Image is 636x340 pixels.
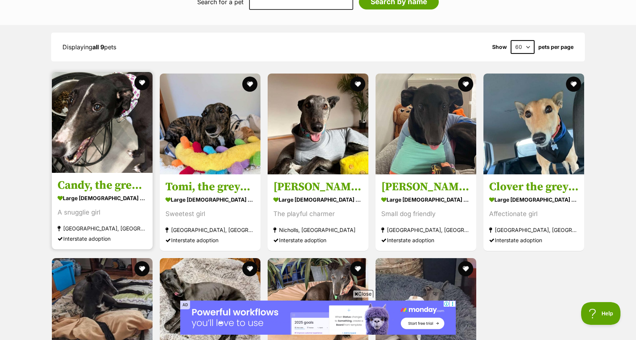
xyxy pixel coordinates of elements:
[381,194,471,205] div: large [DEMOGRAPHIC_DATA] Dog
[483,174,584,251] a: Clover the greyhound large [DEMOGRAPHIC_DATA] Dog Affectionate girl [GEOGRAPHIC_DATA], [GEOGRAPHI...
[165,180,255,194] h3: Tomi, the greyhound
[92,43,104,51] strong: all 9
[353,290,373,298] span: Close
[489,225,578,235] div: [GEOGRAPHIC_DATA], [GEOGRAPHIC_DATA]
[381,209,471,219] div: Small dog friendly
[165,235,255,245] div: Interstate adoption
[376,74,476,174] img: Sally, the Greyhound
[273,209,363,219] div: The playful charmer
[376,174,476,251] a: [PERSON_NAME], the Greyhound large [DEMOGRAPHIC_DATA] Dog Small dog friendly [GEOGRAPHIC_DATA], [...
[134,261,150,276] button: favourite
[58,193,147,204] div: large [DEMOGRAPHIC_DATA] Dog
[58,178,147,193] h3: Candy, the greyhound
[242,77,257,92] button: favourite
[160,174,260,251] a: Tomi, the greyhound large [DEMOGRAPHIC_DATA] Dog Sweetest girl [GEOGRAPHIC_DATA], [GEOGRAPHIC_DAT...
[273,194,363,205] div: large [DEMOGRAPHIC_DATA] Dog
[489,209,578,219] div: Affectionate girl
[242,261,257,276] button: favourite
[134,75,150,90] button: favourite
[273,180,363,194] h3: [PERSON_NAME], the greyhound
[492,44,507,50] span: Show
[58,233,147,244] div: Interstate adoption
[268,74,368,174] img: Jeff, the greyhound
[62,43,116,51] span: Displaying pets
[350,261,365,276] button: favourite
[165,194,255,205] div: large [DEMOGRAPHIC_DATA] Dog
[581,302,621,325] iframe: Help Scout Beacon - Open
[268,174,368,251] a: [PERSON_NAME], the greyhound large [DEMOGRAPHIC_DATA] Dog The playful charmer Nicholls, [GEOGRAPH...
[165,209,255,219] div: Sweetest girl
[483,74,584,174] img: Clover the greyhound
[52,72,153,173] img: Candy, the greyhound
[458,261,473,276] button: favourite
[489,180,578,194] h3: Clover the greyhound
[458,77,473,92] button: favourite
[52,172,153,249] a: Candy, the greyhound large [DEMOGRAPHIC_DATA] Dog A snugglie girl [GEOGRAPHIC_DATA], [GEOGRAPHIC_...
[381,180,471,194] h3: [PERSON_NAME], the Greyhound
[273,225,363,235] div: Nicholls, [GEOGRAPHIC_DATA]
[165,225,255,235] div: [GEOGRAPHIC_DATA], [GEOGRAPHIC_DATA]
[58,207,147,218] div: A snugglie girl
[489,235,578,245] div: Interstate adoption
[58,223,147,233] div: [GEOGRAPHIC_DATA], [GEOGRAPHIC_DATA]
[273,235,363,245] div: Interstate adoption
[538,44,574,50] label: pets per page
[350,77,365,92] button: favourite
[160,74,260,174] img: Tomi, the greyhound
[180,301,190,309] span: AD
[489,194,578,205] div: large [DEMOGRAPHIC_DATA] Dog
[381,235,471,245] div: Interstate adoption
[381,225,471,235] div: [GEOGRAPHIC_DATA], [GEOGRAPHIC_DATA]
[566,77,581,92] button: favourite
